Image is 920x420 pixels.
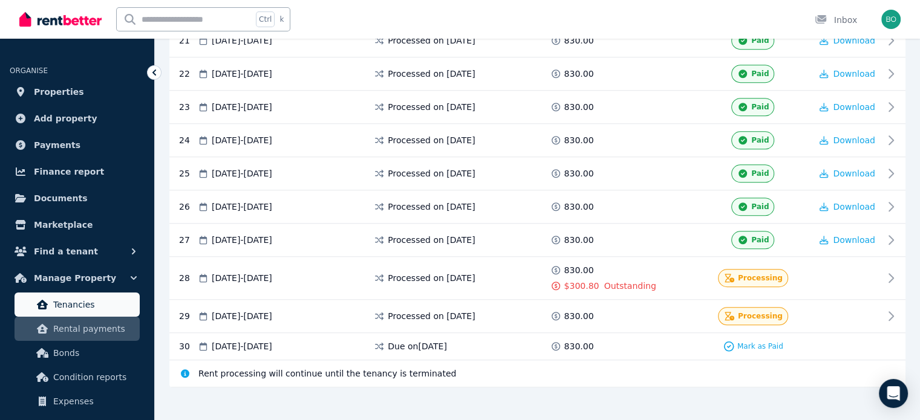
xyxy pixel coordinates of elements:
[833,69,875,79] span: Download
[388,101,475,113] span: Processed on [DATE]
[10,266,145,290] button: Manage Property
[833,135,875,145] span: Download
[34,164,104,179] span: Finance report
[564,68,594,80] span: 830.00
[881,10,901,29] img: HARI KRISHNA
[751,202,769,212] span: Paid
[564,134,594,146] span: 830.00
[212,34,272,47] span: [DATE] - [DATE]
[751,102,769,112] span: Paid
[179,98,197,116] div: 23
[212,134,272,146] span: [DATE] - [DATE]
[212,167,272,179] span: [DATE] - [DATE]
[564,340,594,352] span: 830.00
[10,80,145,104] a: Properties
[34,85,84,99] span: Properties
[751,169,769,178] span: Paid
[751,69,769,79] span: Paid
[388,272,475,284] span: Processed on [DATE]
[388,167,475,179] span: Processed on [DATE]
[34,191,88,205] span: Documents
[388,34,475,47] span: Processed on [DATE]
[10,66,48,75] span: ORGANISE
[738,273,783,283] span: Processing
[15,317,140,341] a: Rental payments
[34,271,116,285] span: Manage Property
[53,370,135,384] span: Condition reports
[820,234,875,246] button: Download
[53,346,135,360] span: Bonds
[388,234,475,246] span: Processed on [DATE]
[815,14,857,26] div: Inbox
[256,11,275,27] span: Ctrl
[833,169,875,178] span: Download
[820,134,875,146] button: Download
[179,231,197,249] div: 27
[737,341,783,351] span: Mark as Paid
[564,310,594,322] span: 830.00
[833,235,875,245] span: Download
[179,164,197,183] div: 25
[212,340,272,352] span: [DATE] - [DATE]
[212,310,272,322] span: [DATE] - [DATE]
[820,167,875,179] button: Download
[34,244,98,259] span: Find a tenant
[564,264,594,276] span: 830.00
[751,36,769,45] span: Paid
[19,10,102,28] img: RentBetter
[179,31,197,50] div: 21
[10,239,145,263] button: Find a tenant
[279,15,284,24] span: k
[820,34,875,47] button: Download
[388,201,475,213] span: Processed on [DATE]
[10,133,145,157] a: Payments
[212,101,272,113] span: [DATE] - [DATE]
[833,102,875,112] span: Download
[53,394,135,409] span: Expenses
[15,292,140,317] a: Tenancies
[820,201,875,213] button: Download
[10,160,145,184] a: Finance report
[5,28,188,50] p: The Trend Micro Maximum Security settings have been synced to the Trend Micro Toolbar.
[388,134,475,146] span: Processed on [DATE]
[604,280,656,292] span: Outstanding
[34,138,80,152] span: Payments
[179,198,197,216] div: 26
[564,101,594,113] span: 830.00
[820,68,875,80] button: Download
[10,106,145,131] a: Add property
[198,367,456,380] span: Rent processing will continue until the tenancy is terminated
[34,218,93,232] span: Marketplace
[564,280,599,292] span: $300.80
[212,201,272,213] span: [DATE] - [DATE]
[15,365,140,389] a: Condition reports
[751,235,769,245] span: Paid
[34,111,97,126] span: Add property
[212,272,272,284] span: [DATE] - [DATE]
[388,68,475,80] span: Processed on [DATE]
[212,68,272,80] span: [DATE] - [DATE]
[564,167,594,179] span: 830.00
[388,340,447,352] span: Due on [DATE]
[833,202,875,212] span: Download
[820,101,875,113] button: Download
[10,186,145,210] a: Documents
[212,234,272,246] span: [DATE] - [DATE]
[53,297,135,312] span: Tenancies
[179,340,197,352] div: 30
[179,307,197,325] div: 29
[751,135,769,145] span: Paid
[738,311,783,321] span: Processing
[564,201,594,213] span: 830.00
[564,234,594,246] span: 830.00
[833,36,875,45] span: Download
[15,389,140,413] a: Expenses
[388,310,475,322] span: Processed on [DATE]
[879,379,908,408] div: Open Intercom Messenger
[179,131,197,149] div: 24
[564,34,594,47] span: 830.00
[53,321,135,336] span: Rental payments
[179,264,197,292] div: 28
[10,213,145,237] a: Marketplace
[15,341,140,365] a: Bonds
